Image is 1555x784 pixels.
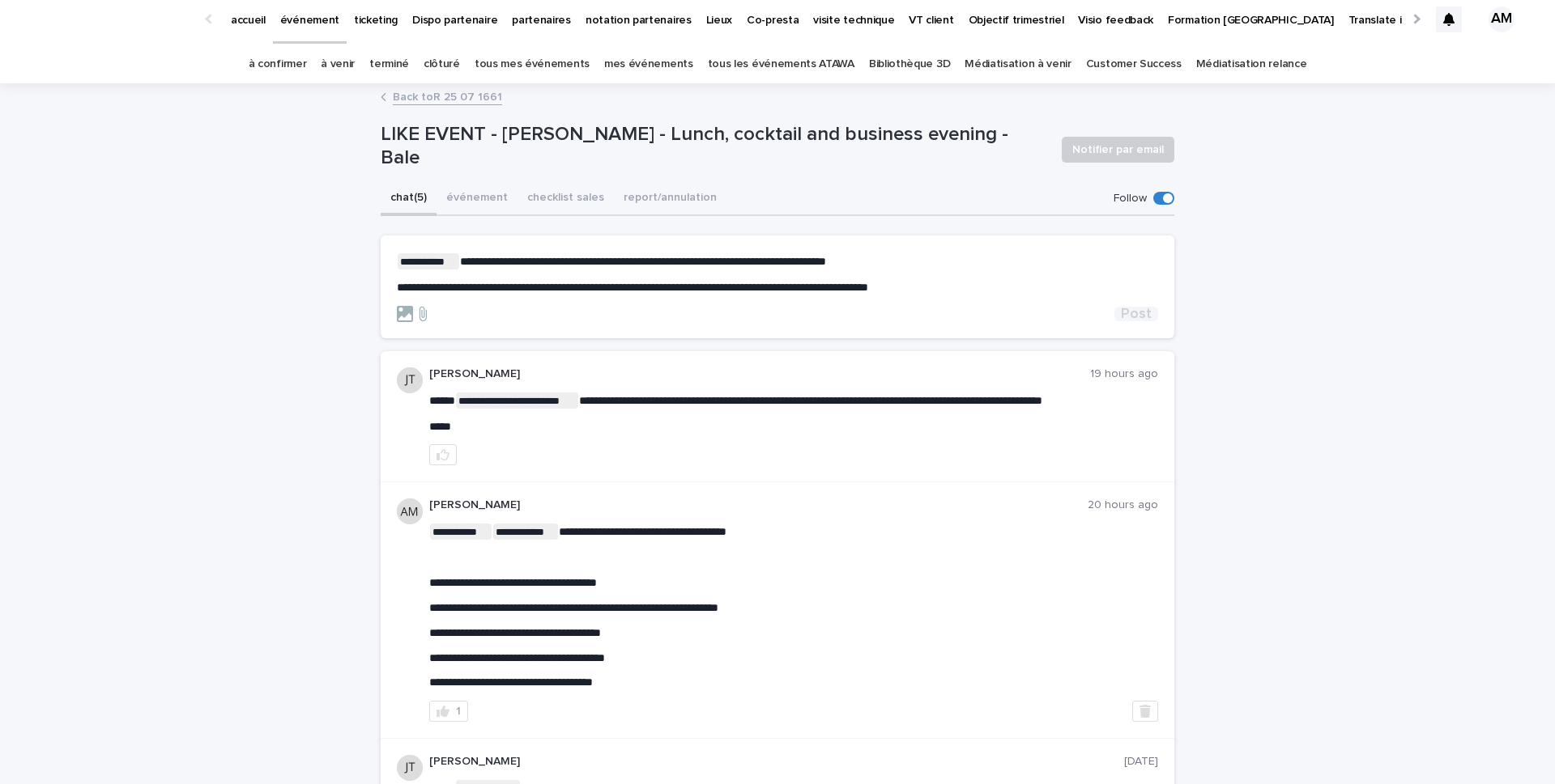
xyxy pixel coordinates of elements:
a: mes événements [604,45,693,83]
button: Delete post [1132,701,1158,722]
a: Médiatisation à venir [965,45,1071,83]
button: like this post [429,444,457,465]
button: report/annulation [614,182,726,216]
a: clôturé [424,45,460,83]
p: 19 hours ago [1090,367,1158,381]
span: Post [1121,307,1152,321]
button: 1 [429,701,468,722]
a: Bibliothèque 3D [869,45,950,83]
p: [PERSON_NAME] [429,755,1124,769]
button: chat (5) [381,182,437,216]
p: LIKE EVENT - [PERSON_NAME] - Lunch, cocktail and business evening - Bale [381,123,1049,170]
div: 1 [456,706,461,717]
img: Ls34BcGeRexTGTNfXpUC [32,3,190,36]
button: Notifier par email [1062,137,1174,163]
a: tous les événements ATAWA [708,45,854,83]
p: 20 hours ago [1088,498,1158,512]
button: événement [437,182,518,216]
div: AM [1489,6,1515,32]
a: à venir [321,45,355,83]
p: [DATE] [1124,755,1158,769]
a: Médiatisation relance [1196,45,1307,83]
p: [PERSON_NAME] [429,367,1090,381]
p: Follow [1114,192,1147,206]
a: tous mes événements [475,45,590,83]
p: [PERSON_NAME] [429,498,1088,512]
button: Post [1114,307,1158,321]
a: Customer Success [1086,45,1182,83]
a: à confirmer [249,45,307,83]
button: checklist sales [518,182,614,216]
a: Back toR 25 07 1661 [393,87,502,105]
a: terminé [369,45,409,83]
span: Notifier par email [1072,142,1164,158]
